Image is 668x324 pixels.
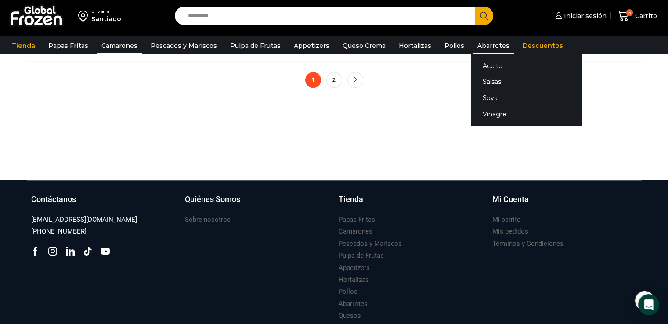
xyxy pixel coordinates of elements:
a: Pescados y Mariscos [146,37,221,54]
a: Contáctanos [31,194,176,214]
a: Iniciar sesión [553,7,607,25]
h3: Mis pedidos [492,227,528,236]
a: Queso Crema [338,37,390,54]
a: Papas Fritas [44,37,93,54]
h3: Hortalizas [339,275,369,284]
a: Camarones [97,37,142,54]
a: Pollos [339,286,357,298]
h3: Tienda [339,194,363,205]
a: Appetizers [289,37,334,54]
a: Mi Cuenta [492,194,637,214]
h3: Appetizers [339,263,370,273]
span: 1 [305,72,321,88]
h3: Pescados y Mariscos [339,239,402,248]
a: Abarrotes [339,298,368,310]
h3: Términos y Condiciones [492,239,563,248]
h3: Pollos [339,287,357,296]
div: Santiago [91,14,121,23]
a: Mi carrito [492,214,521,226]
a: Pulpa de Frutas [339,250,384,262]
a: Vinagre [471,106,581,122]
a: Pulpa de Frutas [226,37,285,54]
a: Descuentos [518,37,567,54]
a: 2 [326,72,342,88]
a: Soya [471,90,581,106]
span: Iniciar sesión [562,11,607,20]
a: Hortalizas [394,37,436,54]
h3: Sobre nosotros [185,215,231,224]
a: Quiénes Somos [185,194,330,214]
h3: Camarones [339,227,372,236]
a: Hortalizas [339,274,369,286]
a: Tienda [7,37,40,54]
div: Open Intercom Messenger [638,294,659,315]
h3: Mi Cuenta [492,194,529,205]
a: Mis pedidos [492,226,528,238]
a: 3 Carrito [615,6,659,26]
a: Sobre nosotros [185,214,231,226]
h3: Quesos [339,311,361,320]
h3: [PHONE_NUMBER] [31,227,87,236]
a: Papas Fritas [339,214,375,226]
a: Salsas [471,74,581,90]
a: Términos y Condiciones [492,238,563,250]
h3: Abarrotes [339,299,368,309]
a: Pescados y Mariscos [339,238,402,250]
h3: [EMAIL_ADDRESS][DOMAIN_NAME] [31,215,137,224]
h3: Contáctanos [31,194,76,205]
h3: Quiénes Somos [185,194,240,205]
a: Aceite [471,58,581,74]
a: Pollos [440,37,469,54]
a: Appetizers [339,262,370,274]
h3: Pulpa de Frutas [339,251,384,260]
div: Enviar a [91,8,121,14]
a: Quesos [339,310,361,322]
h3: Papas Fritas [339,215,375,224]
span: Carrito [633,11,657,20]
h3: Mi carrito [492,215,521,224]
a: [PHONE_NUMBER] [31,226,87,238]
span: 3 [626,9,633,16]
a: Camarones [339,226,372,238]
img: address-field-icon.svg [78,8,91,23]
a: Abarrotes [473,37,514,54]
a: [EMAIL_ADDRESS][DOMAIN_NAME] [31,214,137,226]
button: Search button [475,7,493,25]
a: Tienda [339,194,484,214]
